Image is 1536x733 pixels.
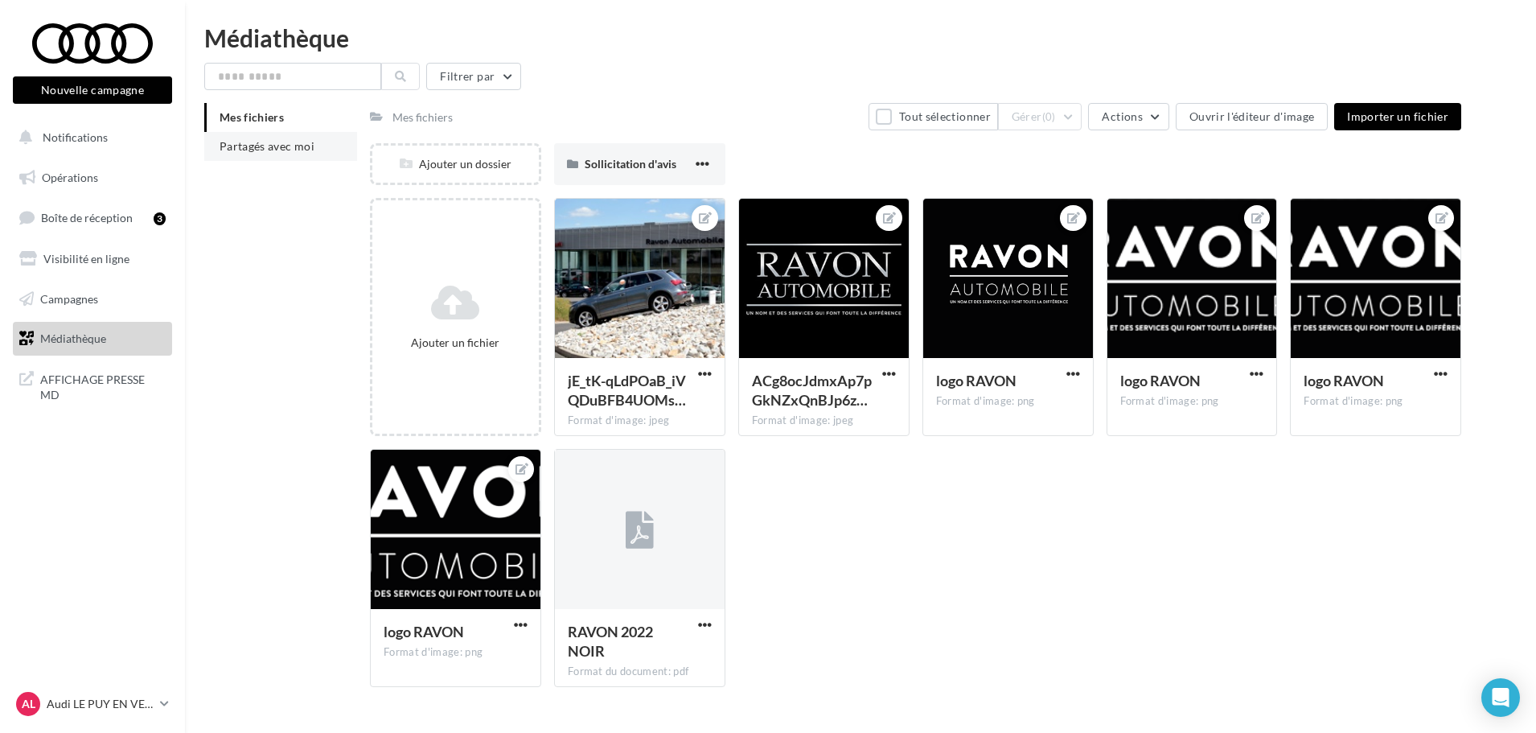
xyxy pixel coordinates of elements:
span: logo RAVON [1304,372,1384,389]
span: AFFICHAGE PRESSE MD [40,369,166,403]
a: Boîte de réception3 [10,200,175,235]
div: Format du document: pdf [568,665,712,679]
div: Ajouter un fichier [379,335,532,351]
span: ACg8ocJdmxAp7pGkNZxQnBJp6zYnLnH2zqP9kkLrTQ1RyJ2IIeFyrLo8 [752,372,872,409]
a: Campagnes [10,282,175,316]
button: Notifications [10,121,169,154]
span: logo RAVON [1120,372,1201,389]
span: logo RAVON [384,623,464,640]
div: Format d'image: png [936,394,1080,409]
a: AL Audi LE PUY EN VELAY [13,689,172,719]
span: Boîte de réception [41,211,133,224]
span: Campagnes [40,291,98,305]
div: Format d'image: png [1120,394,1264,409]
a: Opérations [10,161,175,195]
div: 3 [154,212,166,225]
div: Mes fichiers [392,109,453,126]
div: Médiathèque [204,26,1517,50]
span: RAVON 2022 NOIR [568,623,653,660]
span: Actions [1102,109,1142,123]
span: Notifications [43,130,108,144]
button: Importer un fichier [1334,103,1461,130]
div: Ajouter un dossier [372,156,539,172]
div: Format d'image: jpeg [752,414,896,428]
span: Importer un fichier [1347,109,1448,123]
a: AFFICHAGE PRESSE MD [10,362,175,410]
button: Actions [1088,103,1168,130]
span: Opérations [42,171,98,184]
button: Filtrer par [426,63,521,90]
a: Médiathèque [10,322,175,356]
div: Open Intercom Messenger [1481,678,1520,717]
span: Sollicitation d'avis [585,157,676,171]
span: logo RAVON [936,372,1016,389]
button: Ouvrir l'éditeur d'image [1176,103,1328,130]
button: Tout sélectionner [869,103,997,130]
span: jE_tK-qLdPOaB_iVQDuBFB4UOMszpQpiymrmwhhK-VZlF0VCA9BnsDuT2F9PuVmPhidHn4zBRQT-ogPSYg=s0 [568,372,686,409]
a: Visibilité en ligne [10,242,175,276]
div: Format d'image: jpeg [568,414,712,428]
span: Médiathèque [40,331,106,345]
span: AL [22,696,35,712]
span: Visibilité en ligne [43,252,129,266]
div: Format d'image: png [384,645,528,660]
span: Mes fichiers [220,110,284,124]
button: Gérer(0) [998,103,1082,130]
p: Audi LE PUY EN VELAY [47,696,154,712]
span: (0) [1042,110,1056,123]
span: Partagés avec moi [220,139,314,153]
button: Nouvelle campagne [13,76,172,104]
div: Format d'image: png [1304,394,1448,409]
